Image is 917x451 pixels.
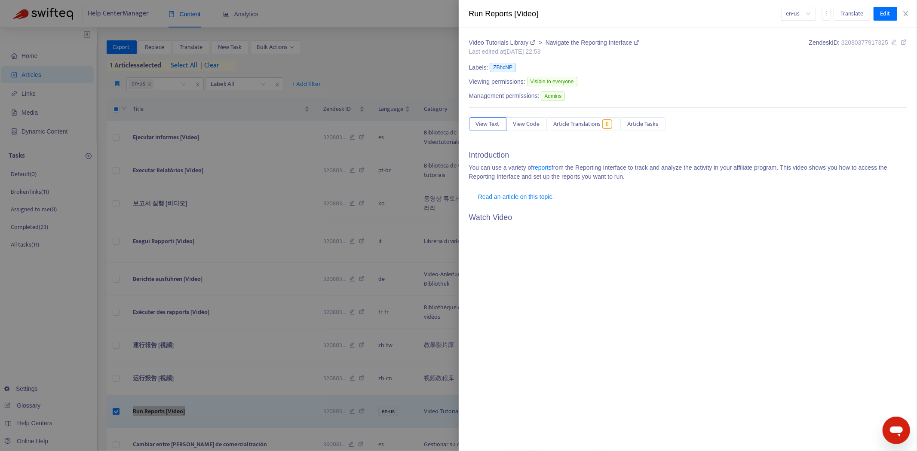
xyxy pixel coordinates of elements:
[541,91,565,101] span: Admins
[554,119,601,129] span: Article Translations
[602,119,612,129] span: 8
[823,10,829,16] span: more
[902,10,909,17] span: close
[809,38,907,56] div: Zendesk ID:
[880,9,890,18] span: Edit
[533,164,552,171] a: reports
[478,193,554,200] a: Read an article on this topic.
[469,163,907,181] p: You can use a variety of from the Reporting Interface to track and analyze the activity in your a...
[527,77,577,86] span: Visible to everyone
[469,91,540,101] span: Management permissions:
[834,7,870,21] button: Translate
[469,8,781,20] div: Run Reports [Video]
[822,7,831,21] button: more
[469,213,907,222] h3: Watch Video
[900,10,912,18] button: Close
[874,7,897,21] button: Edit
[469,117,506,131] button: View Text
[883,417,910,444] iframe: Button to launch messaging window
[628,119,659,129] span: Article Tasks
[786,7,810,20] span: en-us
[621,117,666,131] button: Article Tasks
[547,117,621,131] button: Article Translations8
[469,39,537,46] a: Video Tutorials Library
[469,47,639,56] div: Last edited at [DATE] 22:53
[476,119,500,129] span: View Text
[840,9,863,18] span: Translate
[490,63,516,72] span: ZBhcNP
[513,119,540,129] span: View Code
[469,77,525,86] span: Viewing permissions:
[546,39,639,46] a: Navigate the Reporting Interface
[841,39,888,46] span: 32080377917325
[506,117,547,131] button: View Code
[469,63,488,72] span: Labels:
[469,151,907,160] h3: Introduction
[469,38,639,47] div: >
